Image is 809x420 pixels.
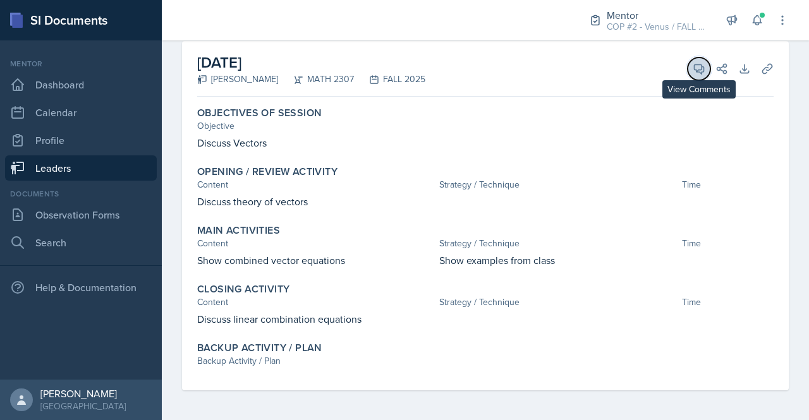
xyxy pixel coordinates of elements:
[197,178,434,191] div: Content
[40,400,126,412] div: [GEOGRAPHIC_DATA]
[5,100,157,125] a: Calendar
[5,188,157,200] div: Documents
[439,178,676,191] div: Strategy / Technique
[278,73,354,86] div: MATH 2307
[197,253,434,268] p: Show combined vector equations
[354,73,425,86] div: FALL 2025
[5,72,157,97] a: Dashboard
[682,237,774,250] div: Time
[5,275,157,300] div: Help & Documentation
[688,57,710,80] button: View Comments
[5,128,157,153] a: Profile
[197,194,434,209] p: Discuss theory of vectors
[5,155,157,181] a: Leaders
[197,283,289,296] label: Closing Activity
[197,237,434,250] div: Content
[197,354,774,368] div: Backup Activity / Plan
[607,20,708,33] div: COP #2 - Venus / FALL 2025
[197,119,774,133] div: Objective
[197,107,322,119] label: Objectives of Session
[682,178,774,191] div: Time
[607,8,708,23] div: Mentor
[5,58,157,69] div: Mentor
[197,135,774,150] p: Discuss Vectors
[197,73,278,86] div: [PERSON_NAME]
[197,311,434,327] p: Discuss linear combination equations
[5,202,157,227] a: Observation Forms
[197,296,434,309] div: Content
[682,296,774,309] div: Time
[197,342,322,354] label: Backup Activity / Plan
[439,296,676,309] div: Strategy / Technique
[197,165,338,178] label: Opening / Review Activity
[40,387,126,400] div: [PERSON_NAME]
[5,230,157,255] a: Search
[439,253,676,268] p: Show examples from class
[439,237,676,250] div: Strategy / Technique
[197,51,425,74] h2: [DATE]
[197,224,280,237] label: Main Activities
